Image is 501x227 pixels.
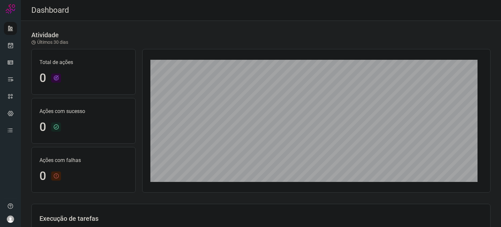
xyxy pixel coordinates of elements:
[31,39,68,46] p: Últimos 30 dias
[39,156,128,164] p: Ações com falhas
[39,58,128,66] p: Total de ações
[39,71,46,85] h1: 0
[39,107,128,115] p: Ações com sucesso
[7,215,14,223] img: avatar-user-boy.jpg
[39,120,46,134] h1: 0
[31,6,69,15] h2: Dashboard
[6,4,15,14] img: Logo
[31,31,59,39] h3: Atividade
[39,215,482,222] h3: Execução de tarefas
[39,169,46,183] h1: 0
